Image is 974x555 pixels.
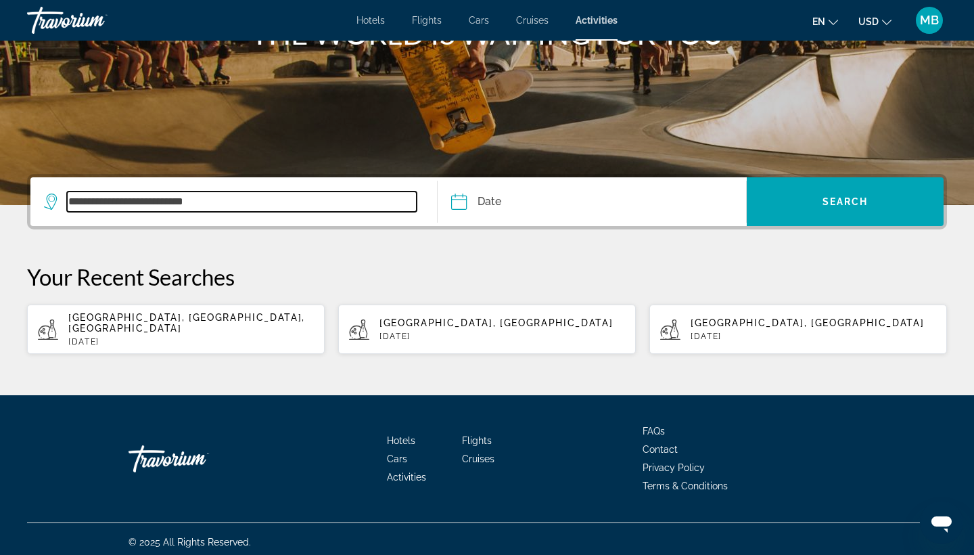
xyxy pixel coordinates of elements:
[691,317,924,328] span: [GEOGRAPHIC_DATA], [GEOGRAPHIC_DATA]
[643,462,705,473] a: Privacy Policy
[858,12,891,31] button: Change currency
[338,304,636,355] button: [GEOGRAPHIC_DATA], [GEOGRAPHIC_DATA][DATE]
[387,435,415,446] a: Hotels
[30,177,944,226] div: Search widget
[68,337,314,347] p: [DATE]
[129,439,264,479] a: Travorium
[858,16,879,27] span: USD
[747,177,944,226] button: Search
[412,15,442,26] a: Flights
[812,16,825,27] span: en
[576,15,618,26] a: Activities
[379,332,625,341] p: [DATE]
[643,426,665,437] a: FAQs
[643,444,678,455] a: Contact
[643,481,728,491] a: Terms & Conditions
[387,472,426,483] a: Activities
[27,263,947,290] p: Your Recent Searches
[129,537,251,548] span: © 2025 All Rights Reserved.
[920,501,963,544] iframe: Кнопка запуска окна обмена сообщениями
[379,317,613,328] span: [GEOGRAPHIC_DATA], [GEOGRAPHIC_DATA]
[822,196,868,207] span: Search
[356,15,385,26] a: Hotels
[920,14,939,27] span: MB
[387,453,407,464] a: Cars
[68,312,305,334] span: [GEOGRAPHIC_DATA], [GEOGRAPHIC_DATA], [GEOGRAPHIC_DATA]
[469,15,489,26] a: Cars
[912,6,947,35] button: User Menu
[462,435,492,446] a: Flights
[649,304,947,355] button: [GEOGRAPHIC_DATA], [GEOGRAPHIC_DATA][DATE]
[516,15,549,26] a: Cruises
[691,332,936,341] p: [DATE]
[27,3,162,38] a: Travorium
[812,12,838,31] button: Change language
[27,304,325,355] button: [GEOGRAPHIC_DATA], [GEOGRAPHIC_DATA], [GEOGRAPHIC_DATA][DATE]
[451,177,746,226] button: Date
[462,453,494,464] a: Cruises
